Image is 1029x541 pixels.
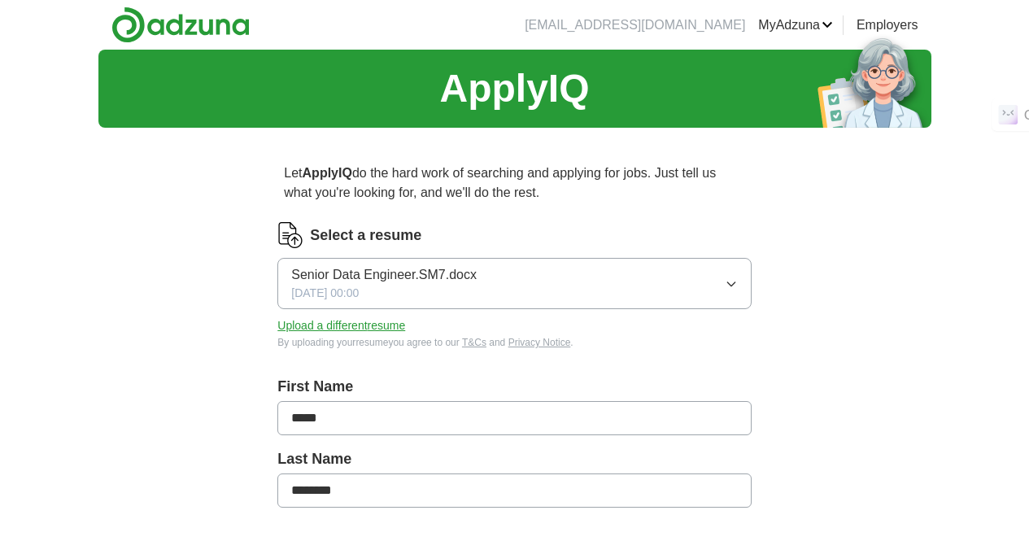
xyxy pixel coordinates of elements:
[857,15,918,35] a: Employers
[291,285,359,302] span: [DATE] 00:00
[277,157,751,209] p: Let do the hard work of searching and applying for jobs. Just tell us what you're looking for, an...
[439,59,589,118] h1: ApplyIQ
[277,448,751,470] label: Last Name
[277,258,751,309] button: Senior Data Engineer.SM7.docx[DATE] 00:00
[525,15,745,35] li: [EMAIL_ADDRESS][DOMAIN_NAME]
[277,317,405,334] button: Upload a differentresume
[277,376,751,398] label: First Name
[277,222,303,248] img: CV Icon
[462,337,486,348] a: T&Cs
[508,337,571,348] a: Privacy Notice
[111,7,250,43] img: Adzuna logo
[303,166,352,180] strong: ApplyIQ
[758,15,833,35] a: MyAdzuna
[310,225,421,247] label: Select a resume
[277,335,751,350] div: By uploading your resume you agree to our and .
[291,265,477,285] span: Senior Data Engineer.SM7.docx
